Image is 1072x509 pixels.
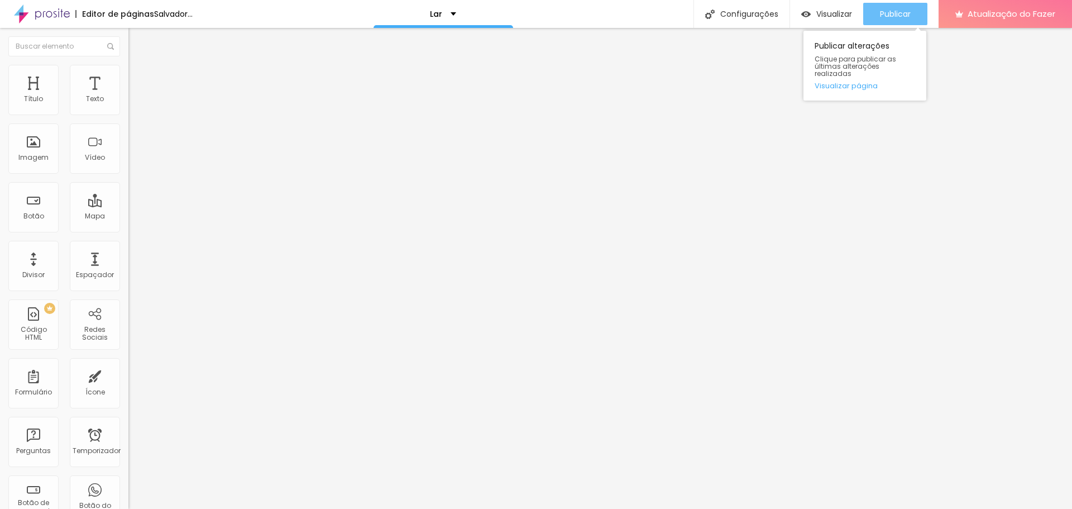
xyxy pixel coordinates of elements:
font: Vídeo [85,153,105,162]
font: Publicar [880,8,911,20]
font: Título [24,94,43,103]
a: Visualizar página [815,82,915,89]
font: Botão [23,211,44,221]
font: Configurações [720,8,778,20]
font: Clique para publicar as últimas alterações realizadas [815,54,896,78]
font: Redes Sociais [82,325,108,342]
font: Visualizar página [815,80,878,91]
font: Atualização do Fazer [968,8,1055,20]
font: Ícone [85,387,105,397]
img: view-1.svg [801,9,811,19]
font: Visualizar [816,8,852,20]
font: Editor de páginas [82,8,154,20]
iframe: Editor [128,28,1072,509]
font: Imagem [18,153,49,162]
font: Espaçador [76,270,114,279]
button: Visualizar [790,3,863,25]
font: Mapa [85,211,105,221]
font: Divisor [22,270,45,279]
font: Temporizador [73,446,121,455]
font: Formulário [15,387,52,397]
button: Publicar [863,3,927,25]
font: Texto [86,94,104,103]
img: Ícone [107,43,114,50]
font: Lar [430,8,442,20]
img: Ícone [705,9,715,19]
font: Salvador... [154,8,193,20]
input: Buscar elemento [8,36,120,56]
font: Código HTML [21,325,47,342]
font: Perguntas [16,446,51,455]
font: Publicar alterações [815,40,889,51]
